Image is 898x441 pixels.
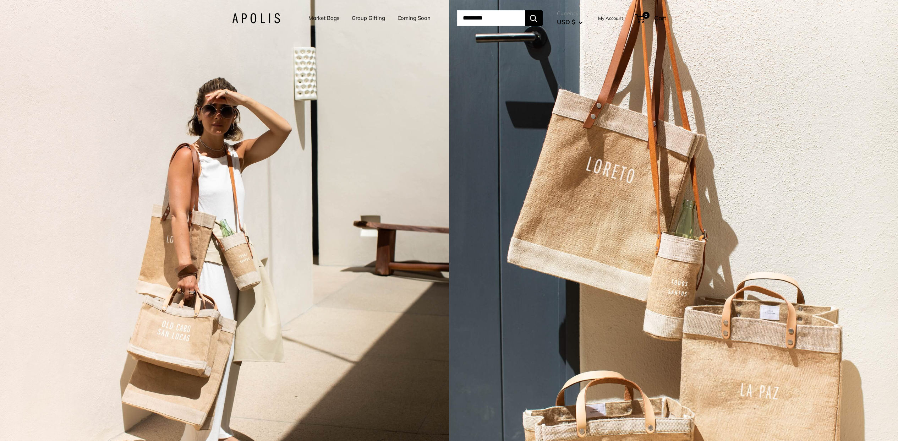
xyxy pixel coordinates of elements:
img: Apolis [232,13,280,23]
button: Search [525,10,543,26]
a: Market Bags [308,13,339,23]
a: 0 Cart [636,12,666,24]
input: Search... [457,10,525,26]
span: USD $ [557,18,575,26]
span: Cart [654,14,666,22]
span: 0 [642,12,649,19]
span: Currency [557,9,583,18]
a: My Account [598,14,623,22]
button: USD $ [557,16,583,28]
a: Coming Soon [398,13,431,23]
a: Group Gifting [352,13,385,23]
